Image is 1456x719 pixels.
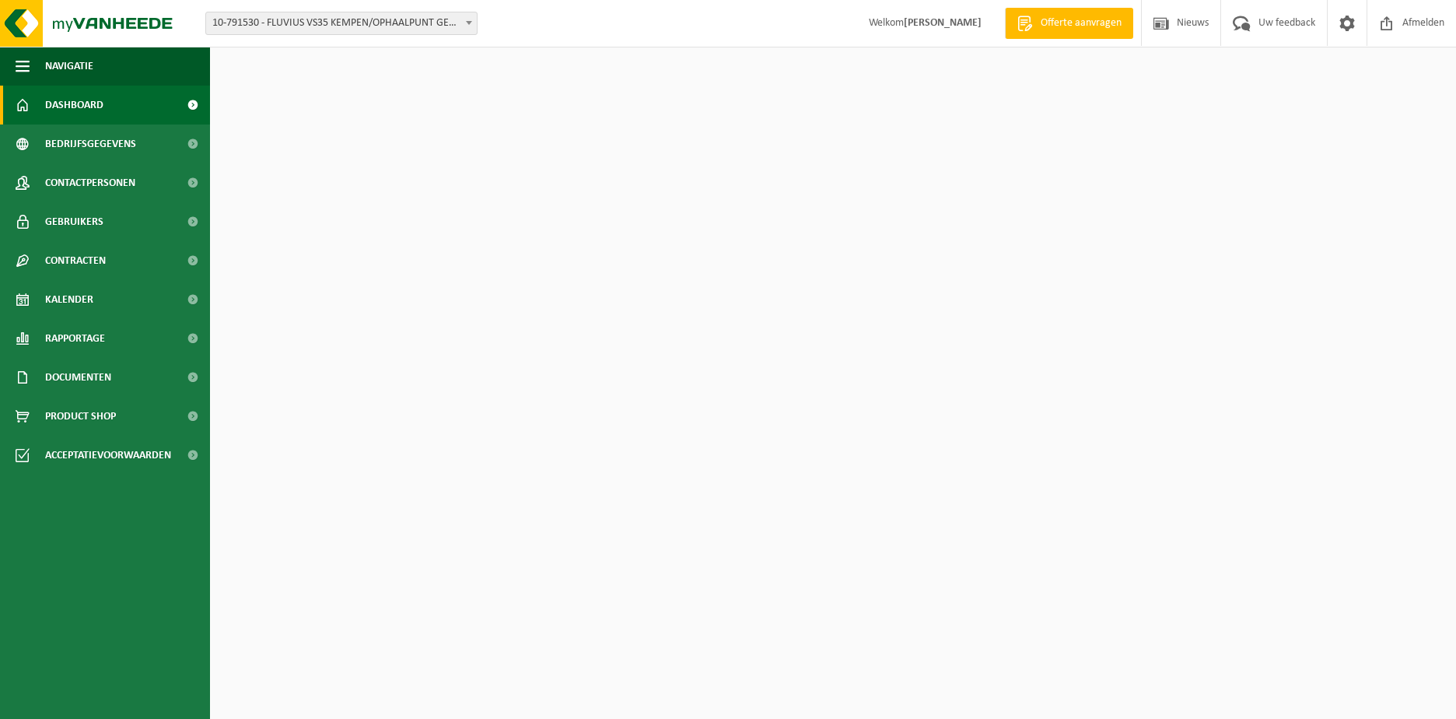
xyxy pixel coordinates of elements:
span: Rapportage [45,319,105,358]
span: Bedrijfsgegevens [45,125,136,163]
span: Product Shop [45,397,116,436]
span: 10-791530 - FLUVIUS VS35 KEMPEN/OPHAALPUNT GEEL - GEEL [205,12,478,35]
span: Dashboard [45,86,103,125]
span: Acceptatievoorwaarden [45,436,171,475]
span: Kalender [45,280,93,319]
strong: [PERSON_NAME] [904,17,982,29]
span: Navigatie [45,47,93,86]
a: Offerte aanvragen [1005,8,1133,39]
span: 10-791530 - FLUVIUS VS35 KEMPEN/OPHAALPUNT GEEL - GEEL [206,12,477,34]
span: Documenten [45,358,111,397]
span: Contactpersonen [45,163,135,202]
span: Gebruikers [45,202,103,241]
span: Offerte aanvragen [1037,16,1125,31]
span: Contracten [45,241,106,280]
